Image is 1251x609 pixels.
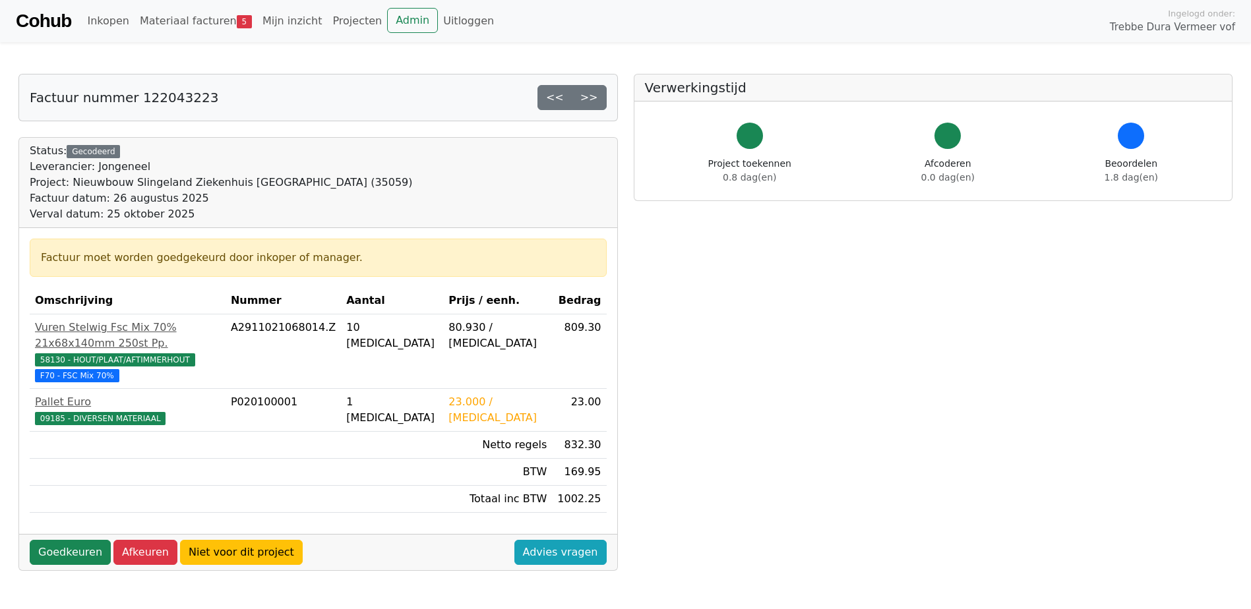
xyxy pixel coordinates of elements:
[35,412,166,425] span: 09185 - DIVERSEN MATERIAAL
[448,394,547,426] div: 23.000 / [MEDICAL_DATA]
[448,320,547,351] div: 80.930 / [MEDICAL_DATA]
[35,394,220,426] a: Pallet Euro09185 - DIVERSEN MATERIAAL
[438,8,499,34] a: Uitloggen
[346,394,438,426] div: 1 [MEDICAL_DATA]
[135,8,257,34] a: Materiaal facturen5
[552,486,606,513] td: 1002.25
[387,8,438,33] a: Admin
[645,80,1222,96] h5: Verwerkingstijd
[443,459,552,486] td: BTW
[237,15,252,28] span: 5
[35,394,220,410] div: Pallet Euro
[30,159,413,175] div: Leverancier: Jongeneel
[41,250,595,266] div: Factuur moet worden goedgekeurd door inkoper of manager.
[30,175,413,190] div: Project: Nieuwbouw Slingeland Ziekenhuis [GEOGRAPHIC_DATA] (35059)
[35,369,119,382] span: F70 - FSC Mix 70%
[327,8,387,34] a: Projecten
[921,172,975,183] span: 0.0 dag(en)
[226,389,341,432] td: P020100001
[723,172,776,183] span: 0.8 dag(en)
[537,85,572,110] a: <<
[708,157,791,185] div: Project toekennen
[226,287,341,314] th: Nummer
[346,320,438,351] div: 10 [MEDICAL_DATA]
[1168,7,1235,20] span: Ingelogd onder:
[552,459,606,486] td: 169.95
[180,540,303,565] a: Niet voor dit project
[1105,157,1158,185] div: Beoordelen
[552,314,606,389] td: 809.30
[552,389,606,432] td: 23.00
[572,85,607,110] a: >>
[443,432,552,459] td: Netto regels
[226,314,341,389] td: A2911021068014.Z
[552,432,606,459] td: 832.30
[443,287,552,314] th: Prijs / eenh.
[30,90,218,105] h5: Factuur nummer 122043223
[443,486,552,513] td: Totaal inc BTW
[30,287,226,314] th: Omschrijving
[30,143,413,222] div: Status:
[1105,172,1158,183] span: 1.8 dag(en)
[30,540,111,565] a: Goedkeuren
[30,206,413,222] div: Verval datum: 25 oktober 2025
[921,157,975,185] div: Afcoderen
[67,145,120,158] div: Gecodeerd
[257,8,328,34] a: Mijn inzicht
[514,540,607,565] a: Advies vragen
[35,320,220,383] a: Vuren Stelwig Fsc Mix 70% 21x68x140mm 250st Pp.58130 - HOUT/PLAAT/AFTIMMERHOUT F70 - FSC Mix 70%
[113,540,177,565] a: Afkeuren
[16,5,71,37] a: Cohub
[35,320,220,351] div: Vuren Stelwig Fsc Mix 70% 21x68x140mm 250st Pp.
[552,287,606,314] th: Bedrag
[82,8,134,34] a: Inkopen
[35,353,195,366] span: 58130 - HOUT/PLAAT/AFTIMMERHOUT
[1110,20,1235,35] span: Trebbe Dura Vermeer vof
[30,190,413,206] div: Factuur datum: 26 augustus 2025
[341,287,443,314] th: Aantal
